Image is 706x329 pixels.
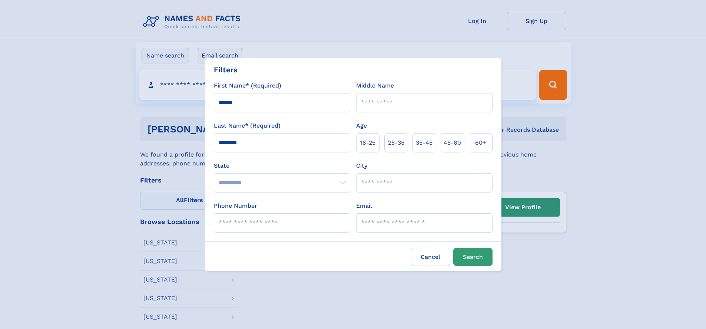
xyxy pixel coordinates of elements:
[388,138,404,147] span: 25‑35
[356,161,367,170] label: City
[214,81,281,90] label: First Name* (Required)
[411,248,450,266] label: Cancel
[356,81,394,90] label: Middle Name
[444,138,461,147] span: 45‑60
[214,64,238,75] div: Filters
[214,121,281,130] label: Last Name* (Required)
[214,161,350,170] label: State
[416,138,432,147] span: 35‑45
[453,248,493,266] button: Search
[214,201,257,210] label: Phone Number
[356,121,367,130] label: Age
[360,138,375,147] span: 18‑25
[356,201,372,210] label: Email
[475,138,486,147] span: 60+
